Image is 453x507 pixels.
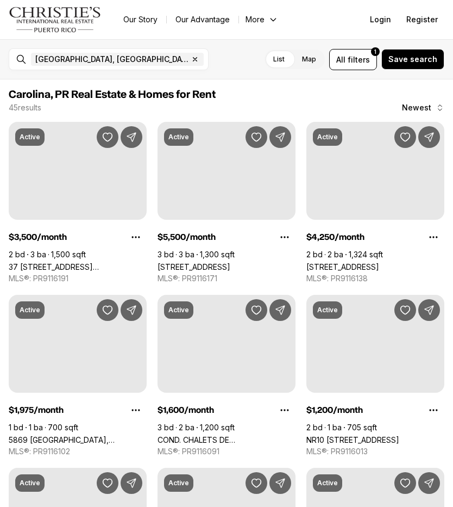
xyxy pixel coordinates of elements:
[293,50,325,69] label: Map
[418,299,440,321] button: Share Property
[125,226,147,248] button: Property options
[9,103,41,112] p: 45 results
[168,306,189,314] p: Active
[35,55,188,64] span: [GEOGRAPHIC_DATA], [GEOGRAPHIC_DATA], [GEOGRAPHIC_DATA]
[158,435,295,444] a: COND. CHALETS DE SAN FERNANDO #1901, CAROLINA PR, 00985
[400,9,444,30] button: Register
[121,299,142,321] button: Share Property
[269,126,291,148] button: Share Property
[370,15,391,24] span: Login
[125,399,147,421] button: Property options
[97,126,118,148] button: Save Property: 37 9546 CALLE DIAZ WY
[274,226,295,248] button: Property options
[374,47,376,56] span: 1
[20,306,40,314] p: Active
[20,133,40,141] p: Active
[167,12,238,27] a: Our Advantage
[423,226,444,248] button: Property options
[306,262,379,271] a: 7063 187 ISLA VERDE RD #405, CAROLINA PR, 00979
[168,133,189,141] p: Active
[9,7,102,33] img: logo
[317,306,338,314] p: Active
[423,399,444,421] button: Property options
[395,97,451,119] button: Newest
[9,89,216,100] span: Carolina, PR Real Estate & Homes for Rent
[239,12,285,27] button: More
[9,435,147,444] a: 5869 ISLA VERDE, CAROLINA PR, 00979
[363,9,398,30] button: Login
[265,50,293,69] label: List
[306,435,399,444] a: NR10 Via Apt 3 VILLA FONTANA, CAROLINA PR, 00983
[158,262,230,271] a: 7043 CALLE HORIZONTE #13, CAROLINA PR, 00979
[336,54,345,65] span: All
[402,103,431,112] span: Newest
[317,133,338,141] p: Active
[246,299,267,321] button: Save Property: COND. CHALETS DE SAN FERNANDO #1901
[269,299,291,321] button: Share Property
[394,299,416,321] button: Save Property: NR10 Via Apt 3 VILLA FONTANA
[348,54,370,65] span: filters
[121,126,142,148] button: Share Property
[388,55,437,64] span: Save search
[9,262,147,271] a: 37 9546 CALLE DIAZ WY, CAROLINA PR, 00979
[381,49,444,70] button: Save search
[115,12,166,27] a: Our Story
[246,126,267,148] button: Save Property: 7043 CALLE HORIZONTE #13
[418,126,440,148] button: Share Property
[97,299,118,321] button: Save Property: 5869 ISLA VERDE
[406,15,438,24] span: Register
[274,399,295,421] button: Property options
[329,49,377,70] button: Allfilters1
[394,126,416,148] button: Save Property: 7063 187 ISLA VERDE RD #405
